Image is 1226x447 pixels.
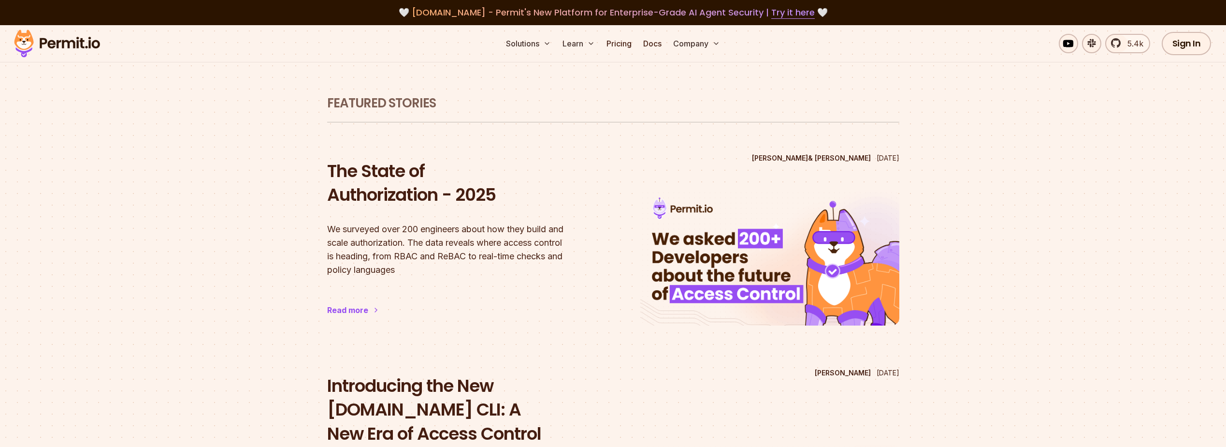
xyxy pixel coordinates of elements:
span: 5.4k [1122,38,1143,49]
img: Permit logo [10,27,104,60]
time: [DATE] [877,369,899,377]
div: Read more [327,304,368,316]
button: Solutions [502,34,555,53]
a: The State of Authorization - 2025[PERSON_NAME]& [PERSON_NAME][DATE]The State of Authorization - 2... [327,149,899,345]
a: 5.4k [1105,34,1150,53]
button: Learn [559,34,599,53]
p: We surveyed over 200 engineers about how they build and scale authorization. The data reveals whe... [327,223,586,277]
p: [PERSON_NAME] [815,368,871,378]
a: Docs [639,34,665,53]
p: [PERSON_NAME] & [PERSON_NAME] [752,153,871,163]
button: Company [669,34,724,53]
a: Pricing [603,34,635,53]
a: Try it here [771,6,815,19]
h1: Featured Stories [327,95,899,112]
h2: The State of Authorization - 2025 [327,159,586,207]
time: [DATE] [877,154,899,162]
img: The State of Authorization - 2025 [640,190,899,326]
a: Sign In [1162,32,1212,55]
div: 🤍 🤍 [23,6,1203,19]
span: [DOMAIN_NAME] - Permit's New Platform for Enterprise-Grade AI Agent Security | [412,6,815,18]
